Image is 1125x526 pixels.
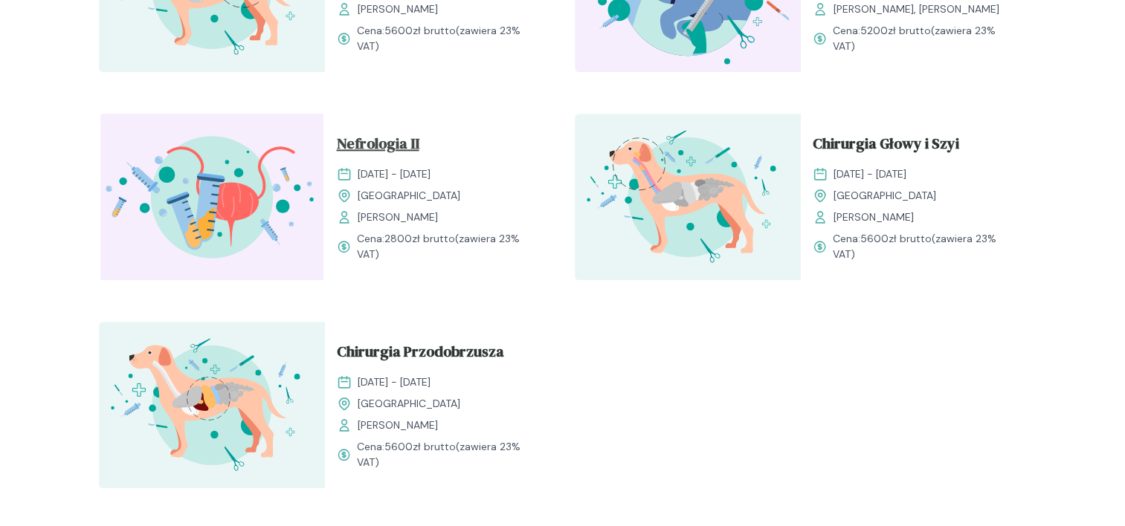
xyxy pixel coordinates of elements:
[357,23,539,54] span: Cena: (zawiera 23% VAT)
[834,188,936,204] span: [GEOGRAPHIC_DATA]
[358,188,460,204] span: [GEOGRAPHIC_DATA]
[358,418,438,433] span: [PERSON_NAME]
[357,439,539,470] span: Cena: (zawiera 23% VAT)
[813,132,1015,160] a: Chirurgia Głowy i Szyi
[358,166,431,182] span: [DATE] - [DATE]
[575,114,801,280] img: ZqFXfB5LeNNTxeHy_ChiruGS_T.svg
[833,23,1015,54] span: Cena: (zawiera 23% VAT)
[99,322,325,488] img: ZpbG-B5LeNNTxNnI_ChiruJB_T.svg
[833,231,1015,262] span: Cena: (zawiera 23% VAT)
[337,132,419,160] span: Nefrologia II
[813,132,959,160] span: Chirurgia Głowy i Szyi
[358,374,431,390] span: [DATE] - [DATE]
[358,1,438,17] span: [PERSON_NAME]
[834,1,999,17] span: [PERSON_NAME], [PERSON_NAME]
[384,24,456,37] span: 5600 zł brutto
[337,132,539,160] a: Nefrologia II
[358,396,460,412] span: [GEOGRAPHIC_DATA]
[834,166,906,182] span: [DATE] - [DATE]
[337,340,539,368] a: Chirurgia Przodobrzusza
[358,210,438,225] span: [PERSON_NAME]
[384,440,456,453] span: 5600 zł brutto
[337,340,504,368] span: Chirurgia Przodobrzusza
[357,231,539,262] span: Cena: (zawiera 23% VAT)
[860,24,931,37] span: 5200 zł brutto
[860,232,932,245] span: 5600 zł brutto
[834,210,914,225] span: [PERSON_NAME]
[384,232,455,245] span: 2800 zł brutto
[99,114,325,280] img: ZpgBUh5LeNNTxPrX_Uro_T.svg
